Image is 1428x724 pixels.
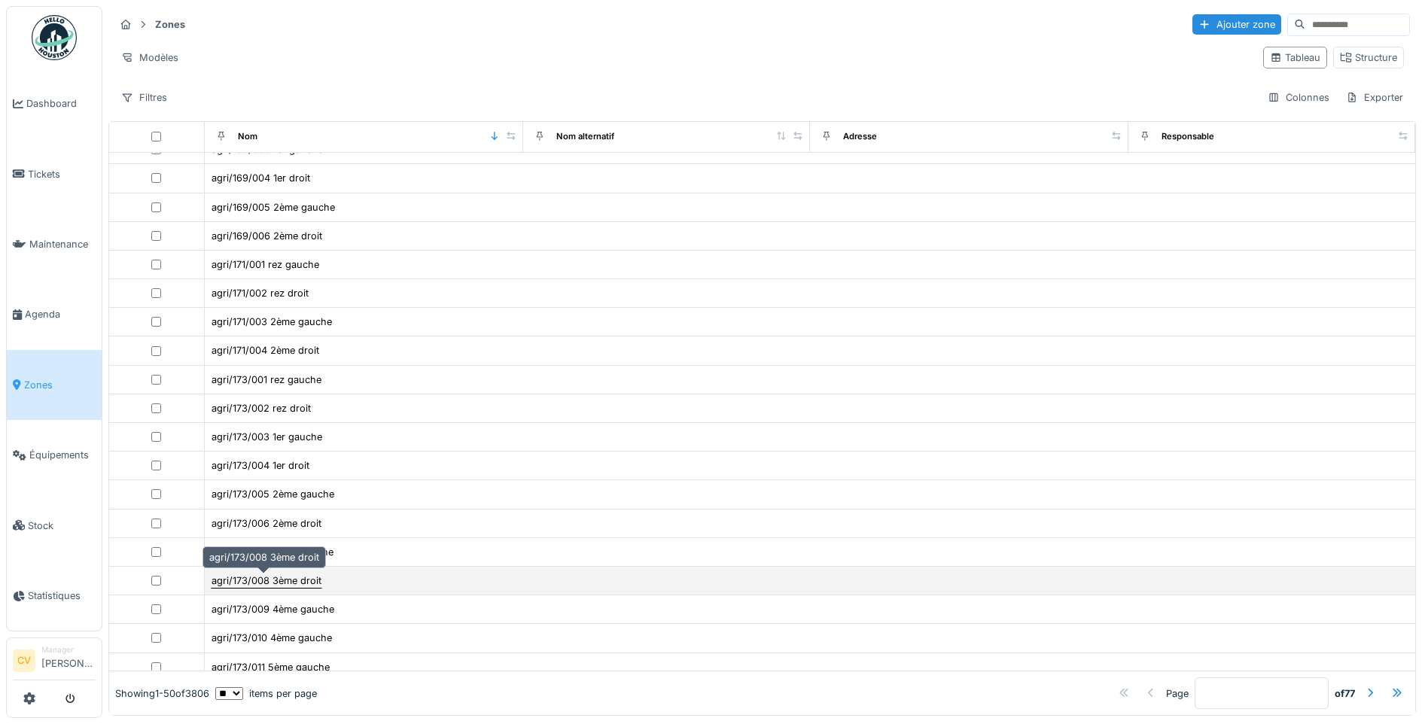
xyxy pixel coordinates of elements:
[115,686,209,700] div: Showing 1 - 50 of 3806
[212,171,310,185] div: agri/169/004 1er droit
[212,286,309,300] div: agri/171/002 rez droit
[29,237,96,251] span: Maintenance
[212,430,322,444] div: agri/173/003 1er gauche
[32,15,77,60] img: Badge_color-CXgf-gQk.svg
[1270,50,1320,65] div: Tableau
[212,401,311,415] div: agri/173/002 rez droit
[149,17,191,32] strong: Zones
[26,96,96,111] span: Dashboard
[41,644,96,677] li: [PERSON_NAME]
[212,257,319,272] div: agri/171/001 rez gauche
[7,561,102,631] a: Statistiques
[1339,87,1410,108] div: Exporter
[1261,87,1336,108] div: Colonnes
[212,602,334,616] div: agri/173/009 4ème gauche
[7,279,102,349] a: Agenda
[13,649,35,672] li: CV
[238,130,257,143] div: Nom
[28,519,96,533] span: Stock
[13,644,96,680] a: CV Manager[PERSON_NAME]
[7,209,102,279] a: Maintenance
[1162,130,1214,143] div: Responsable
[41,644,96,656] div: Manager
[1335,686,1355,700] strong: of 77
[212,487,334,501] div: agri/173/005 2ème gauche
[212,458,309,473] div: agri/173/004 1er droit
[1166,686,1189,700] div: Page
[202,546,326,568] div: agri/173/008 3ème droit
[212,516,321,531] div: agri/173/006 2ème droit
[212,200,335,214] div: agri/169/005 2ème gauche
[7,420,102,490] a: Équipements
[212,660,330,674] div: agri/173/011 5ème gauche
[1192,14,1281,35] div: Ajouter zone
[212,373,321,387] div: agri/173/001 rez gauche
[24,378,96,392] span: Zones
[215,686,317,700] div: items per page
[212,343,319,357] div: agri/171/004 2ème droit
[7,490,102,560] a: Stock
[212,631,332,645] div: agri/173/010 4ème gauche
[556,130,614,143] div: Nom alternatif
[7,350,102,420] a: Zones
[28,167,96,181] span: Tickets
[212,229,322,243] div: agri/169/006 2ème droit
[114,47,185,68] div: Modèles
[7,68,102,138] a: Dashboard
[212,573,321,588] div: agri/173/008 3ème droit
[7,138,102,208] a: Tickets
[1340,50,1397,65] div: Structure
[25,307,96,321] span: Agenda
[212,545,333,559] div: agri/173/007 3ème gauche
[28,589,96,603] span: Statistiques
[29,448,96,462] span: Équipements
[843,130,877,143] div: Adresse
[114,87,174,108] div: Filtres
[212,315,332,329] div: agri/171/003 2ème gauche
